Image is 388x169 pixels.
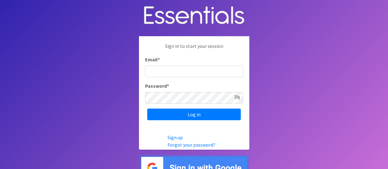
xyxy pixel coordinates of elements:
a: Forgot your password? [167,142,215,148]
abbr: required [158,56,160,63]
label: Email [145,56,160,63]
input: Log in [147,109,241,120]
p: Sign in to start your session [145,42,243,56]
a: Sign up [167,134,183,140]
abbr: required [167,83,169,89]
label: Password [145,82,169,90]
